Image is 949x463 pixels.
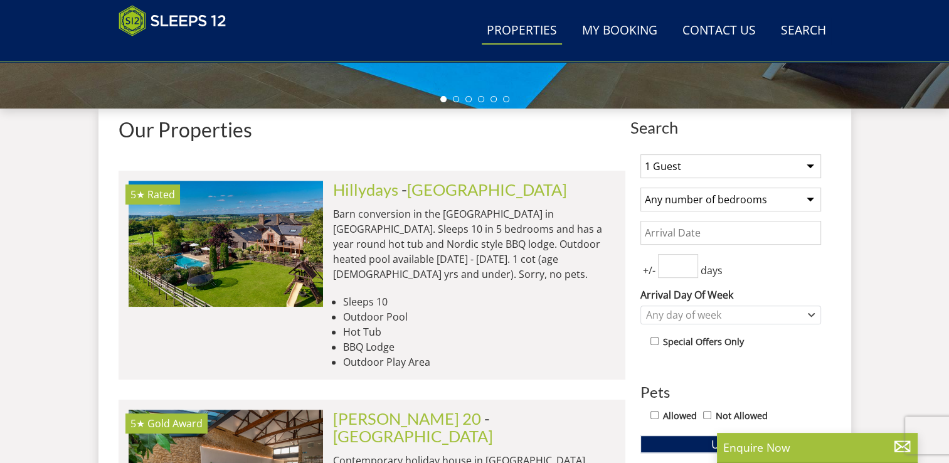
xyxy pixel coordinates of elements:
[343,309,615,324] li: Outdoor Pool
[119,5,226,36] img: Sleeps 12
[333,427,493,445] a: [GEOGRAPHIC_DATA]
[776,17,831,45] a: Search
[343,339,615,354] li: BBQ Lodge
[407,180,567,199] a: [GEOGRAPHIC_DATA]
[147,417,203,430] span: Churchill 20 has been awarded a Gold Award by Visit England
[333,409,481,428] a: [PERSON_NAME] 20
[147,188,175,201] span: Rated
[643,308,805,322] div: Any day of week
[129,181,323,306] a: 5★ Rated
[640,435,821,453] button: Update
[343,294,615,309] li: Sleeps 10
[333,206,615,282] p: Barn conversion in the [GEOGRAPHIC_DATA] in [GEOGRAPHIC_DATA]. Sleeps 10 in 5 bedrooms and has a ...
[343,324,615,339] li: Hot Tub
[716,409,768,423] label: Not Allowed
[663,409,697,423] label: Allowed
[698,263,725,278] span: days
[577,17,662,45] a: My Booking
[333,180,398,199] a: Hillydays
[663,335,744,349] label: Special Offers Only
[333,409,493,445] span: -
[401,180,567,199] span: -
[640,287,821,302] label: Arrival Day Of Week
[677,17,761,45] a: Contact Us
[343,354,615,370] li: Outdoor Play Area
[130,417,145,430] span: Churchill 20 has a 5 star rating under the Quality in Tourism Scheme
[640,221,821,245] input: Arrival Date
[119,119,625,141] h1: Our Properties
[640,306,821,324] div: Combobox
[630,119,831,136] span: Search
[640,263,658,278] span: +/-
[130,188,145,201] span: Hillydays has a 5 star rating under the Quality in Tourism Scheme
[711,437,750,452] span: Update
[129,181,323,306] img: hillydays-holiday-home-accommodation-devon-sleeping-10.original.jpg
[482,17,562,45] a: Properties
[723,439,911,455] p: Enquire Now
[640,384,821,400] h3: Pets
[112,44,244,55] iframe: Customer reviews powered by Trustpilot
